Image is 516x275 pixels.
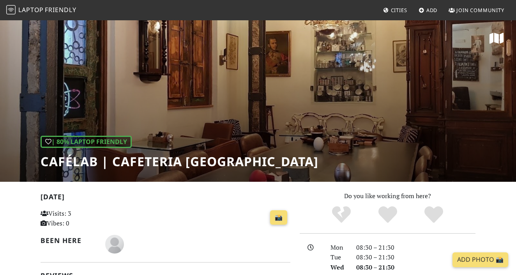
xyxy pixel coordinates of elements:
[326,263,352,273] div: Wed
[270,210,287,225] a: 📸
[105,239,124,248] span: Rory McElearney
[318,205,364,225] div: No
[45,5,76,14] span: Friendly
[352,243,480,253] div: 08:30 – 21:30
[415,3,441,17] a: Add
[41,193,290,204] h2: [DATE]
[326,243,352,253] div: Mon
[445,3,507,17] a: Join Community
[105,235,124,254] img: blank-535327c66bd565773addf3077783bbfce4b00ec00e9fd257753287c682c7fa38.png
[326,252,352,263] div: Tue
[18,5,44,14] span: Laptop
[452,252,508,267] a: Add Photo 📸
[380,3,410,17] a: Cities
[41,236,96,245] h2: Been here
[300,191,475,201] p: Do you like working from here?
[426,7,438,14] span: Add
[41,154,318,169] h1: CaféLab | Cafeteria [GEOGRAPHIC_DATA]
[41,136,132,148] div: | 80% Laptop Friendly
[364,205,411,225] div: Yes
[456,7,504,14] span: Join Community
[411,205,457,225] div: Definitely!
[6,5,16,14] img: LaptopFriendly
[6,4,76,17] a: LaptopFriendly LaptopFriendly
[352,263,480,273] div: 08:30 – 21:30
[41,209,118,229] p: Visits: 3 Vibes: 0
[391,7,407,14] span: Cities
[352,252,480,263] div: 08:30 – 21:30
